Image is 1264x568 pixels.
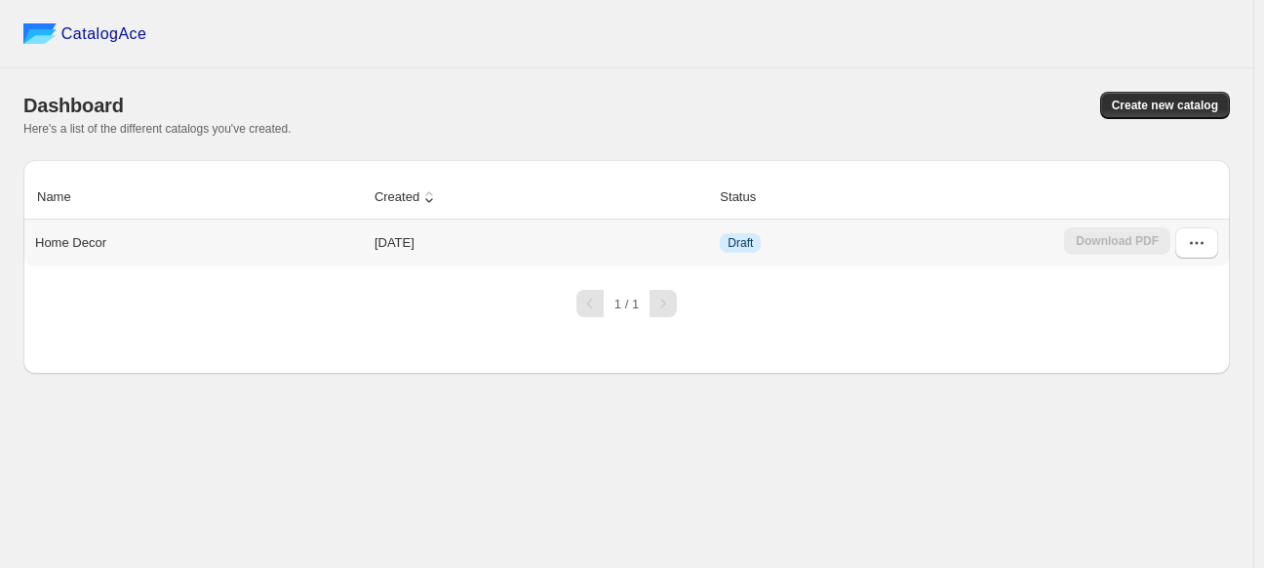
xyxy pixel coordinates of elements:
button: Create new catalog [1100,92,1230,119]
button: Status [717,179,778,216]
span: 1 / 1 [614,297,639,311]
button: Name [34,179,94,216]
img: catalog ace [23,23,57,44]
span: Create new catalog [1112,98,1218,113]
td: [DATE] [369,220,714,266]
p: Home Decor [35,233,106,253]
button: Created [372,179,442,216]
span: Draft [728,235,753,251]
span: CatalogAce [61,24,147,44]
span: Dashboard [23,95,124,116]
span: Here's a list of the different catalogs you've created. [23,122,292,136]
